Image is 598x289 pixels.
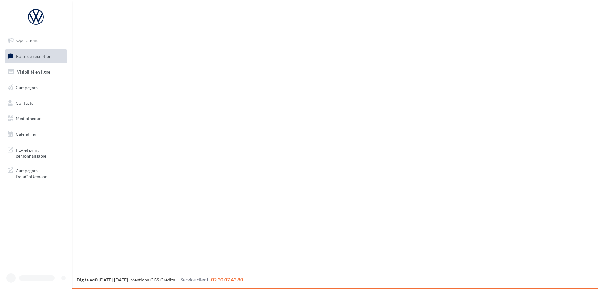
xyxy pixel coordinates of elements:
[4,49,68,63] a: Boîte de réception
[16,53,52,58] span: Boîte de réception
[150,277,159,282] a: CGS
[4,81,68,94] a: Campagnes
[130,277,149,282] a: Mentions
[4,97,68,110] a: Contacts
[4,112,68,125] a: Médiathèque
[16,38,38,43] span: Opérations
[16,85,38,90] span: Campagnes
[16,146,64,159] span: PLV et print personnalisable
[16,166,64,180] span: Campagnes DataOnDemand
[4,143,68,162] a: PLV et print personnalisable
[16,116,41,121] span: Médiathèque
[4,34,68,47] a: Opérations
[16,100,33,105] span: Contacts
[4,164,68,182] a: Campagnes DataOnDemand
[180,276,209,282] span: Service client
[17,69,50,74] span: Visibilité en ligne
[77,277,243,282] span: © [DATE]-[DATE] - - -
[4,65,68,79] a: Visibilité en ligne
[160,277,175,282] a: Crédits
[211,276,243,282] span: 02 30 07 43 80
[16,131,37,137] span: Calendrier
[4,128,68,141] a: Calendrier
[77,277,94,282] a: Digitaleo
